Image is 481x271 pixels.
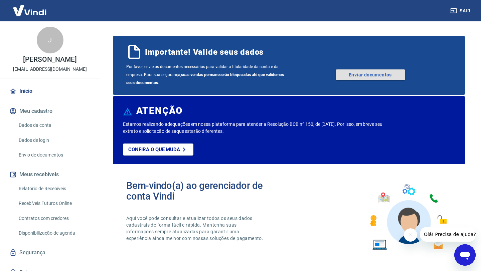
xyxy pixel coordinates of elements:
[23,56,76,63] p: [PERSON_NAME]
[8,0,51,21] img: Vindi
[126,63,289,87] span: Por favor, envie os documentos necessários para validar a titularidade da conta e da empresa. Par...
[16,148,92,162] a: Envio de documentos
[126,72,284,85] b: suas vendas permanecerão bloqueadas até que validemos seus documentos
[126,180,289,202] h2: Bem-vindo(a) ao gerenciador de conta Vindi
[364,180,452,254] img: Imagem de um avatar masculino com diversos icones exemplificando as funcionalidades do gerenciado...
[128,147,180,153] p: Confira o que muda
[126,215,265,242] p: Aqui você pode consultar e atualizar todos os seus dados cadastrais de forma fácil e rápida. Mant...
[16,197,92,210] a: Recebíveis Futuros Online
[16,133,92,147] a: Dados de login
[420,227,476,242] iframe: Mensagem da empresa
[136,107,183,114] h6: ATENÇÃO
[8,104,92,118] button: Meu cadastro
[454,244,476,266] iframe: Botão para abrir a janela de mensagens
[8,84,92,98] a: Início
[145,47,264,57] span: Importante! Valide seus dados
[13,66,87,73] p: [EMAIL_ADDRESS][DOMAIN_NAME]
[449,5,473,17] button: Sair
[37,27,63,53] div: J
[16,226,92,240] a: Disponibilização de agenda
[336,69,405,80] a: Enviar documentos
[16,182,92,196] a: Relatório de Recebíveis
[123,144,193,156] a: Confira o que muda
[8,167,92,182] button: Meus recebíveis
[404,228,417,242] iframe: Fechar mensagem
[123,121,388,135] p: Estamos realizando adequações em nossa plataforma para atender a Resolução BCB nº 150, de [DATE]....
[16,118,92,132] a: Dados da conta
[4,5,56,10] span: Olá! Precisa de ajuda?
[8,245,92,260] a: Segurança
[16,212,92,225] a: Contratos com credores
